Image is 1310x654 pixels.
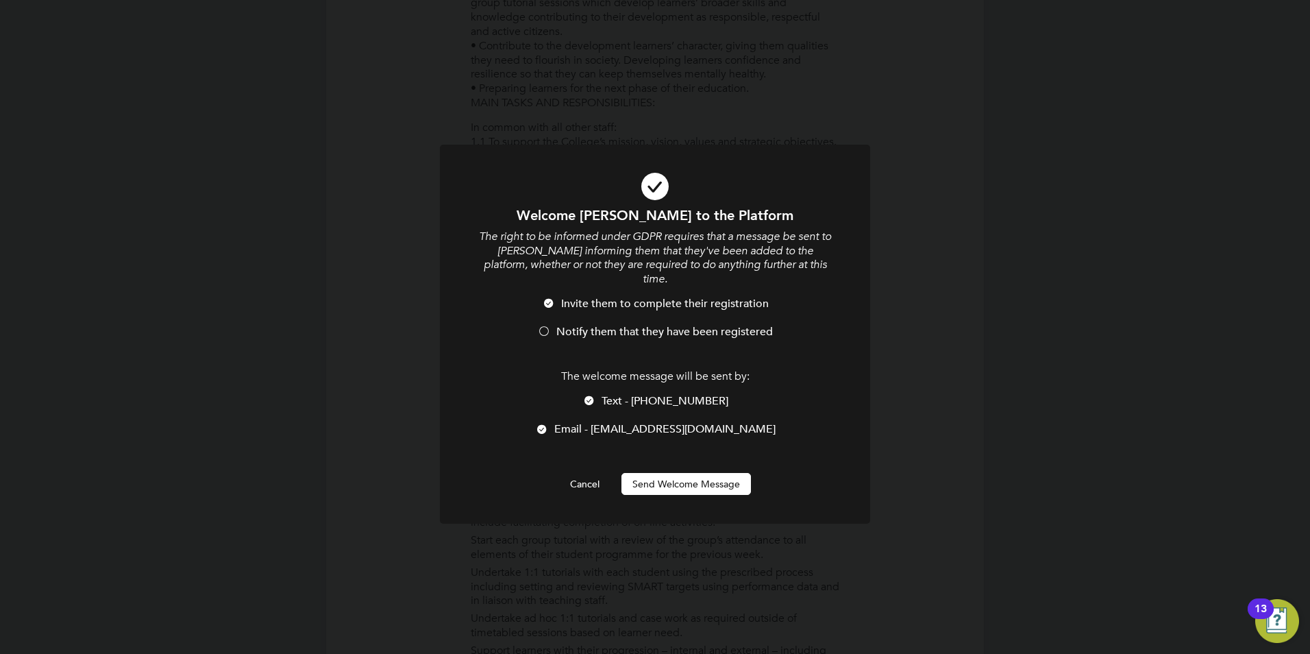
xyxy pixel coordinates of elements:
p: The welcome message will be sent by: [477,370,833,384]
button: Open Resource Center, 13 new notifications [1255,599,1299,643]
i: The right to be informed under GDPR requires that a message be sent to [PERSON_NAME] informing th... [479,230,831,286]
button: Cancel [559,473,610,495]
span: Email - [EMAIL_ADDRESS][DOMAIN_NAME] [554,422,776,436]
div: 13 [1255,609,1267,627]
span: Notify them that they have been registered [556,325,773,339]
span: Invite them to complete their registration [561,297,769,311]
span: Text - [PHONE_NUMBER] [602,394,728,408]
button: Send Welcome Message [621,473,751,495]
h1: Welcome [PERSON_NAME] to the Platform [477,206,833,224]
